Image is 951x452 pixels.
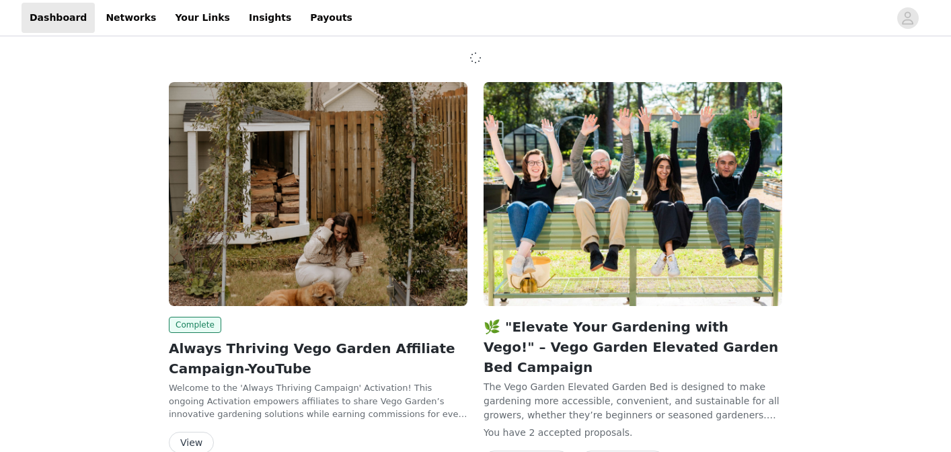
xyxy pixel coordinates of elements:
span: Complete [169,317,221,333]
a: Your Links [167,3,238,33]
a: Payouts [302,3,360,33]
a: Networks [98,3,164,33]
span: s [625,427,630,438]
a: View [169,438,214,448]
p: You have 2 accepted proposal . [484,426,782,440]
img: Vego Garden [484,82,782,306]
a: Dashboard [22,3,95,33]
div: avatar [901,7,914,29]
h2: Always Thriving Vego Garden Affiliate Campaign-YouTube [169,338,467,379]
a: Insights [241,3,299,33]
h2: 🌿 "Elevate Your Gardening with Vego!" – Vego Garden Elevated Garden Bed Campaign [484,317,782,377]
p: The Vego Garden Elevated Garden Bed is designed to make gardening more accessible, convenient, an... [484,380,782,420]
p: Welcome to the 'Always Thriving Campaign' Activation! This ongoing Activation empowers affiliates... [169,381,467,421]
img: Vego Garden [169,82,467,306]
